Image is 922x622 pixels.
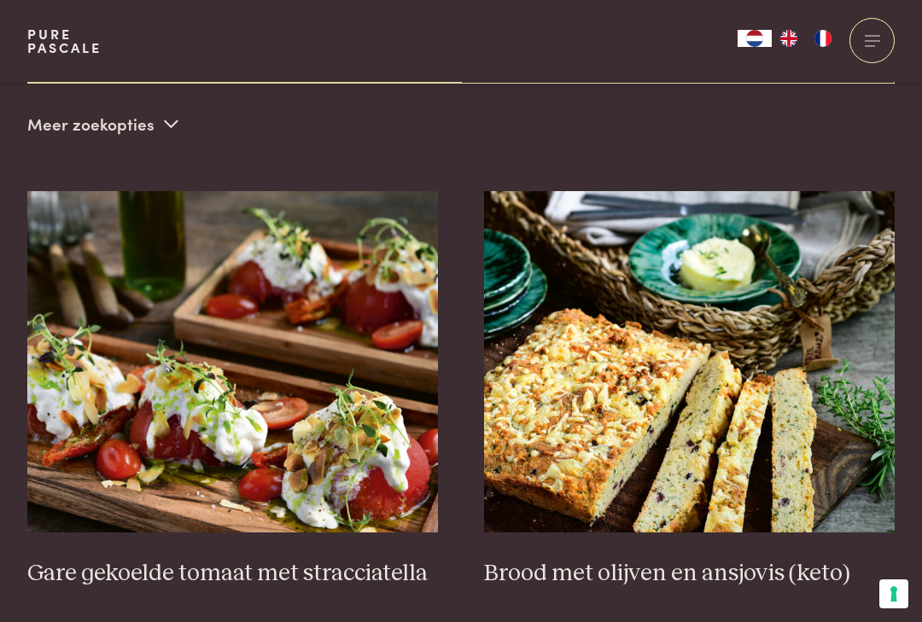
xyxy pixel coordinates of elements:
[806,30,840,47] a: FR
[772,30,840,47] ul: Language list
[879,579,908,608] button: Uw voorkeuren voor toestemming voor trackingtechnologieën
[772,30,806,47] a: EN
[484,191,896,589] a: Brood met olijven en ansjovis (keto) Brood met olijven en ansjovis (keto)
[484,559,896,589] h3: Brood met olijven en ansjovis (keto)
[27,559,439,589] h3: Gare gekoelde tomaat met stracciatella
[738,30,772,47] div: Language
[484,191,896,532] img: Brood met olijven en ansjovis (keto)
[27,191,439,589] a: Gare gekoelde tomaat met stracciatella Gare gekoelde tomaat met stracciatella
[27,111,178,137] p: Meer zoekopties
[27,27,102,55] a: PurePascale
[738,30,840,47] aside: Language selected: Nederlands
[738,30,772,47] a: NL
[27,191,439,532] img: Gare gekoelde tomaat met stracciatella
